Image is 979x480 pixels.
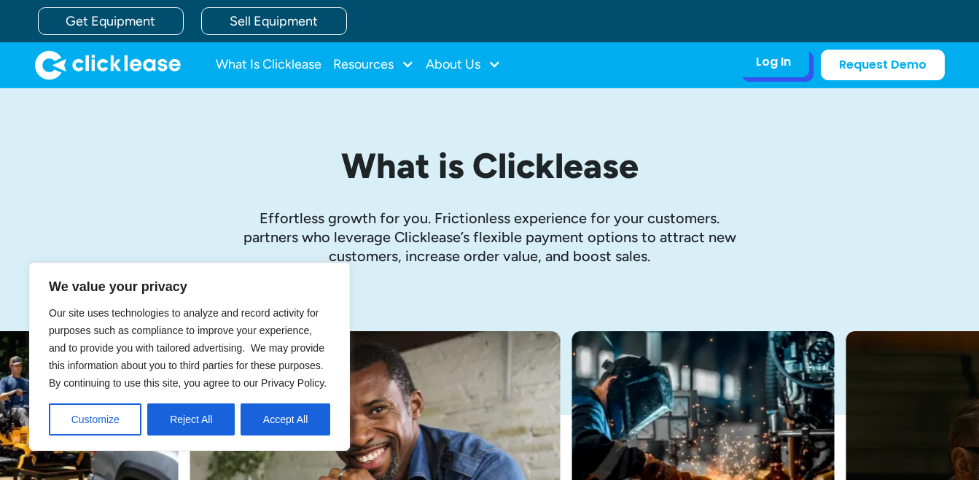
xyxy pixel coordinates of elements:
[241,403,330,436] button: Accept All
[49,278,330,295] p: We value your privacy
[756,55,791,69] div: Log In
[29,263,350,451] div: We value your privacy
[35,50,181,80] img: Clicklease logo
[333,50,414,80] div: Resources
[426,50,501,80] div: About Us
[147,403,235,436] button: Reject All
[216,50,321,80] a: What Is Clicklease
[49,403,141,436] button: Customize
[35,50,181,80] a: home
[49,307,327,389] span: Our site uses technologies to analyze and record activity for purposes such as compliance to impr...
[38,7,184,35] a: Get Equipment
[235,209,745,266] p: Effortless growth ﻿for you. Frictionless experience for your customers. partners who leverage Cli...
[821,50,945,80] a: Request Demo
[201,7,347,35] a: Sell Equipment
[147,147,832,185] h1: What is Clicklease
